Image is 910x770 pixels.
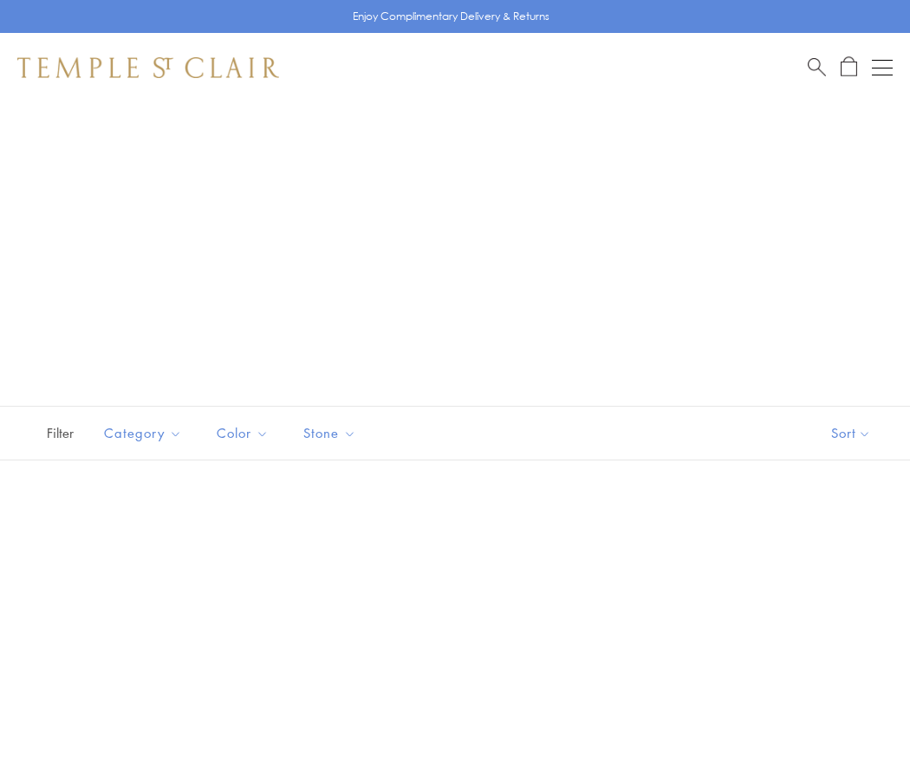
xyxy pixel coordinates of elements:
[95,422,195,444] span: Category
[208,422,282,444] span: Color
[17,57,279,78] img: Temple St. Clair
[792,407,910,460] button: Show sort by
[290,414,369,453] button: Stone
[841,56,857,78] a: Open Shopping Bag
[872,57,893,78] button: Open navigation
[295,422,369,444] span: Stone
[808,56,826,78] a: Search
[353,8,549,25] p: Enjoy Complimentary Delivery & Returns
[91,414,195,453] button: Category
[204,414,282,453] button: Color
